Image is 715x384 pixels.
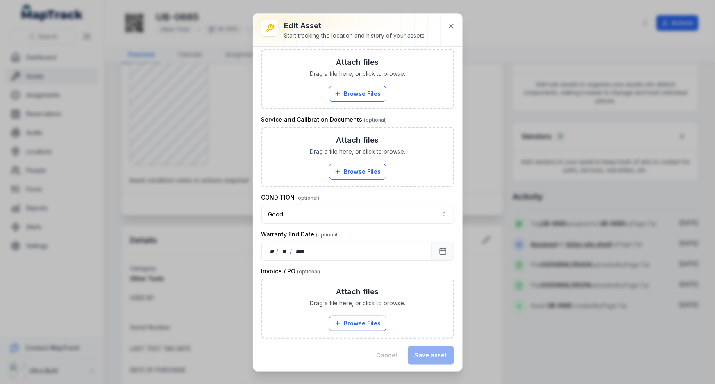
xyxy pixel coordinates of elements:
label: Service and Calibration Documents [261,116,387,124]
label: Warranty End Date [261,230,339,239]
h3: Attach files [336,57,379,68]
button: Browse Files [329,164,386,180]
div: day, [268,247,277,255]
span: Drag a file here, or click to browse. [310,148,405,156]
span: Drag a file here, or click to browse. [310,299,405,307]
button: Browse Files [329,316,386,331]
button: Calendar [432,242,454,261]
h3: Edit asset [284,20,426,32]
div: / [276,247,279,255]
div: / [290,247,293,255]
span: Drag a file here, or click to browse. [310,70,405,78]
h3: Attach files [336,134,379,146]
h3: Attach files [336,286,379,298]
button: Browse Files [329,86,386,102]
div: year, [293,247,308,255]
label: CONDITION [261,193,320,202]
button: Good [261,205,454,224]
div: Start tracking the location and history of your assets. [284,32,426,40]
div: month, [279,247,290,255]
label: Invoice / PO [261,267,320,275]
